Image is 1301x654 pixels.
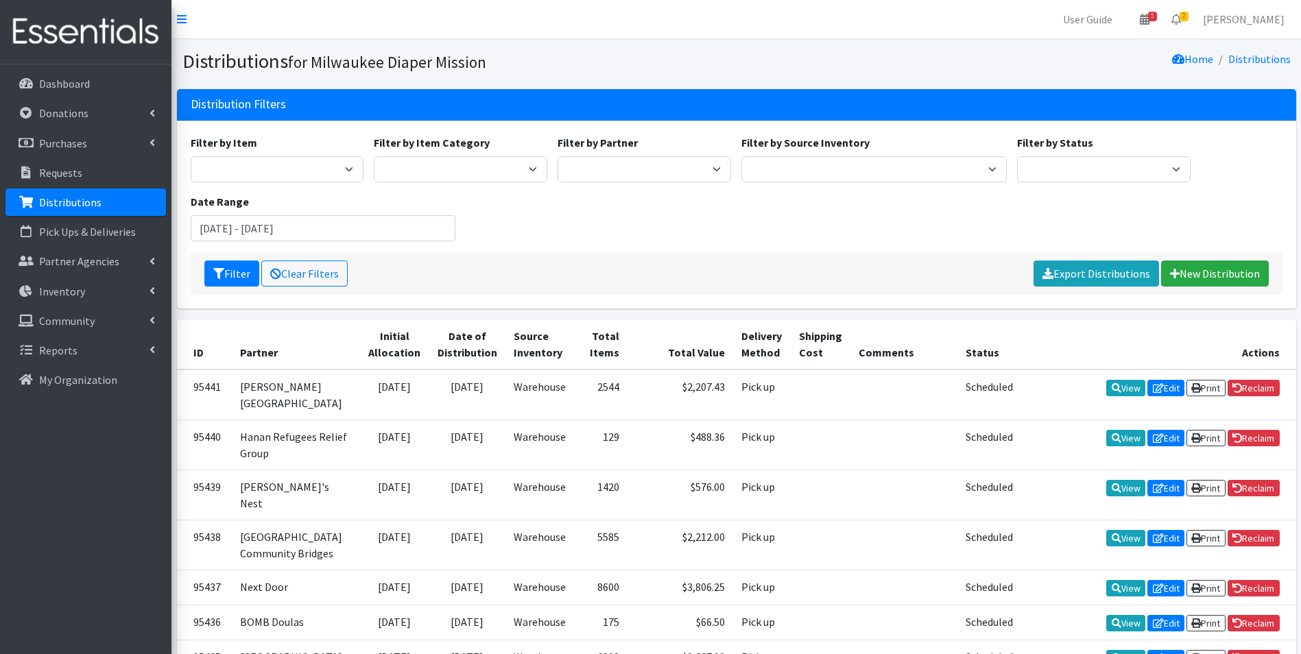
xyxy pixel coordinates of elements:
[232,319,361,370] th: Partner
[575,370,628,420] td: 2544
[733,319,791,370] th: Delivery Method
[1186,430,1226,446] a: Print
[39,284,85,298] p: Inventory
[1106,580,1145,596] a: View
[232,570,361,605] td: Next Door
[1186,380,1226,396] a: Print
[39,106,88,120] p: Donations
[1129,5,1160,33] a: 5
[374,134,490,151] label: Filter by Item Category
[575,520,628,570] td: 5585
[360,570,429,605] td: [DATE]
[360,370,429,420] td: [DATE]
[5,337,166,364] a: Reports
[429,570,506,605] td: [DATE]
[1228,580,1280,596] a: Reclaim
[1147,430,1184,446] a: Edit
[957,605,1021,640] td: Scheduled
[1186,480,1226,496] a: Print
[1106,615,1145,631] a: View
[360,319,429,370] th: Initial Allocation
[957,570,1021,605] td: Scheduled
[558,134,638,151] label: Filter by Partner
[232,470,361,520] td: [PERSON_NAME]'s Nest
[1192,5,1296,33] a: [PERSON_NAME]
[39,77,90,90] p: Dashboard
[575,470,628,520] td: 1420
[191,134,257,151] label: Filter by Item
[1106,380,1145,396] a: View
[628,605,733,640] td: $66.50
[39,195,102,209] p: Distributions
[1228,430,1280,446] a: Reclaim
[733,370,791,420] td: Pick up
[429,470,506,520] td: [DATE]
[1147,615,1184,631] a: Edit
[1147,380,1184,396] a: Edit
[177,605,232,640] td: 95436
[733,605,791,640] td: Pick up
[39,254,119,268] p: Partner Agencies
[429,319,506,370] th: Date of Distribution
[1106,530,1145,546] a: View
[957,319,1021,370] th: Status
[1161,261,1269,287] a: New Distribution
[204,261,259,287] button: Filter
[575,605,628,640] td: 175
[191,97,286,112] h3: Distribution Filters
[429,520,506,570] td: [DATE]
[5,247,166,275] a: Partner Agencies
[733,470,791,520] td: Pick up
[5,130,166,157] a: Purchases
[733,570,791,605] td: Pick up
[1228,52,1291,66] a: Distributions
[791,319,850,370] th: Shipping Cost
[360,420,429,470] td: [DATE]
[505,470,575,520] td: Warehouse
[1228,530,1280,546] a: Reclaim
[1186,530,1226,546] a: Print
[505,570,575,605] td: Warehouse
[575,319,628,370] th: Total Items
[177,420,232,470] td: 95440
[429,370,506,420] td: [DATE]
[628,370,733,420] td: $2,207.43
[39,373,117,387] p: My Organization
[1228,480,1280,496] a: Reclaim
[628,470,733,520] td: $576.00
[5,9,166,55] img: HumanEssentials
[628,420,733,470] td: $488.36
[741,134,870,151] label: Filter by Source Inventory
[177,570,232,605] td: 95437
[628,570,733,605] td: $3,806.25
[182,49,732,73] h1: Distributions
[1052,5,1123,33] a: User Guide
[39,225,136,239] p: Pick Ups & Deliveries
[232,605,361,640] td: BOMB Doulas
[1186,580,1226,596] a: Print
[505,605,575,640] td: Warehouse
[957,420,1021,470] td: Scheduled
[360,520,429,570] td: [DATE]
[39,314,95,328] p: Community
[957,470,1021,520] td: Scheduled
[850,319,957,370] th: Comments
[5,218,166,245] a: Pick Ups & Deliveries
[232,420,361,470] td: Hanan Refugees Relief Group
[1147,530,1184,546] a: Edit
[429,420,506,470] td: [DATE]
[628,319,733,370] th: Total Value
[733,520,791,570] td: Pick up
[957,370,1021,420] td: Scheduled
[628,520,733,570] td: $2,212.00
[505,370,575,420] td: Warehouse
[5,99,166,127] a: Donations
[1160,5,1192,33] a: 2
[1228,380,1280,396] a: Reclaim
[1106,480,1145,496] a: View
[232,520,361,570] td: [GEOGRAPHIC_DATA] Community Bridges
[5,189,166,216] a: Distributions
[191,215,456,241] input: January 1, 2011 - December 31, 2011
[191,193,249,210] label: Date Range
[39,136,87,150] p: Purchases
